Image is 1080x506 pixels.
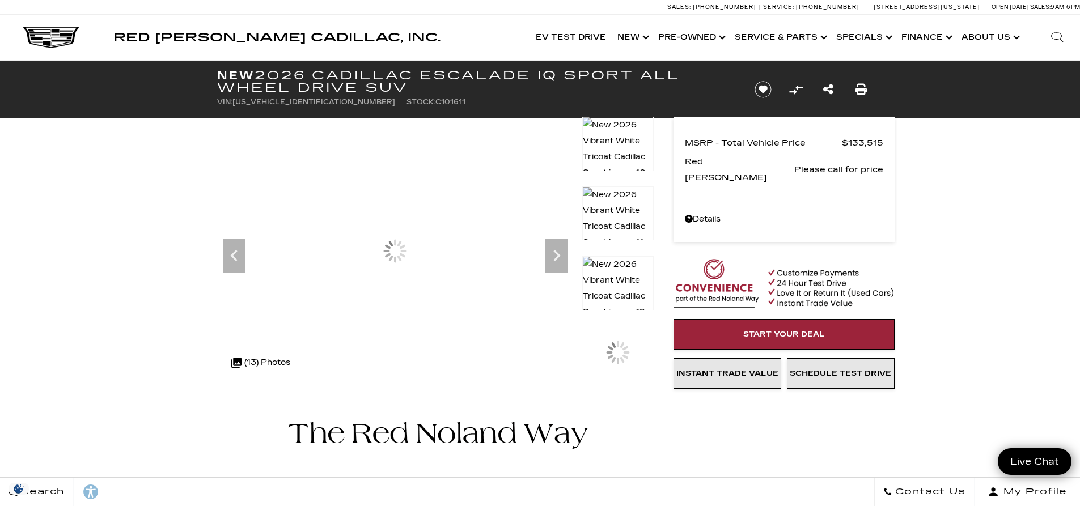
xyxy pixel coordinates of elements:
img: Opt-Out Icon [6,483,32,495]
button: Compare Vehicle [787,81,804,98]
a: Start Your Deal [674,319,895,350]
h1: 2026 Cadillac ESCALADE IQ Sport All Wheel Drive SUV [217,69,736,94]
span: VIN: [217,98,232,106]
span: $133,515 [842,135,883,151]
span: Instant Trade Value [676,369,778,378]
span: Red [PERSON_NAME] Cadillac, Inc. [113,31,441,44]
span: Schedule Test Drive [790,369,891,378]
a: Red [PERSON_NAME] Cadillac, Inc. [113,32,441,43]
span: [US_VEHICLE_IDENTIFICATION_NUMBER] [232,98,395,106]
a: [STREET_ADDRESS][US_STATE] [874,3,980,11]
a: Instant Trade Value [674,358,781,389]
a: Live Chat [998,448,1071,475]
a: About Us [956,15,1023,60]
span: Please call for price [794,161,883,177]
div: (13) Photos [226,349,296,376]
a: EV Test Drive [530,15,612,60]
a: Contact Us [874,478,975,506]
a: Schedule Test Drive [787,358,895,389]
span: Search [18,484,65,500]
span: C101611 [435,98,465,106]
div: Next [545,239,568,273]
button: Open user profile menu [975,478,1080,506]
span: My Profile [999,484,1067,500]
img: New 2026 Vibrant White Tricoat Cadillac Sport image 12 [582,256,654,321]
span: Sales: [667,3,691,11]
a: Print this New 2026 Cadillac ESCALADE IQ Sport All Wheel Drive SUV [855,82,867,97]
span: Contact Us [892,484,965,500]
span: Start Your Deal [743,330,825,339]
span: Sales: [1030,3,1051,11]
span: [PHONE_NUMBER] [796,3,859,11]
section: Click to Open Cookie Consent Modal [6,483,32,495]
span: MSRP - Total Vehicle Price [685,135,842,151]
a: Pre-Owned [653,15,729,60]
a: New [612,15,653,60]
a: Red [PERSON_NAME] Please call for price [685,154,883,185]
span: Red [PERSON_NAME] [685,154,794,185]
img: New 2026 Vibrant White Tricoat Cadillac Sport image 10 [582,117,654,181]
img: Cadillac Dark Logo with Cadillac White Text [23,27,79,48]
a: Share this New 2026 Cadillac ESCALADE IQ Sport All Wheel Drive SUV [823,82,833,97]
a: Details [685,211,883,227]
span: Stock: [406,98,435,106]
strong: New [217,69,255,82]
span: Live Chat [1005,455,1065,468]
a: Finance [896,15,956,60]
a: Service: [PHONE_NUMBER] [759,4,862,10]
span: 9 AM-6 PM [1051,3,1080,11]
a: Service & Parts [729,15,831,60]
span: Open [DATE] [992,3,1029,11]
span: Service: [763,3,794,11]
a: Specials [831,15,896,60]
button: Save vehicle [751,80,776,99]
span: [PHONE_NUMBER] [693,3,756,11]
a: MSRP - Total Vehicle Price $133,515 [685,135,883,151]
div: Previous [223,239,245,273]
a: Sales: [PHONE_NUMBER] [667,4,759,10]
img: New 2026 Vibrant White Tricoat Cadillac Sport image 11 [582,186,654,251]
